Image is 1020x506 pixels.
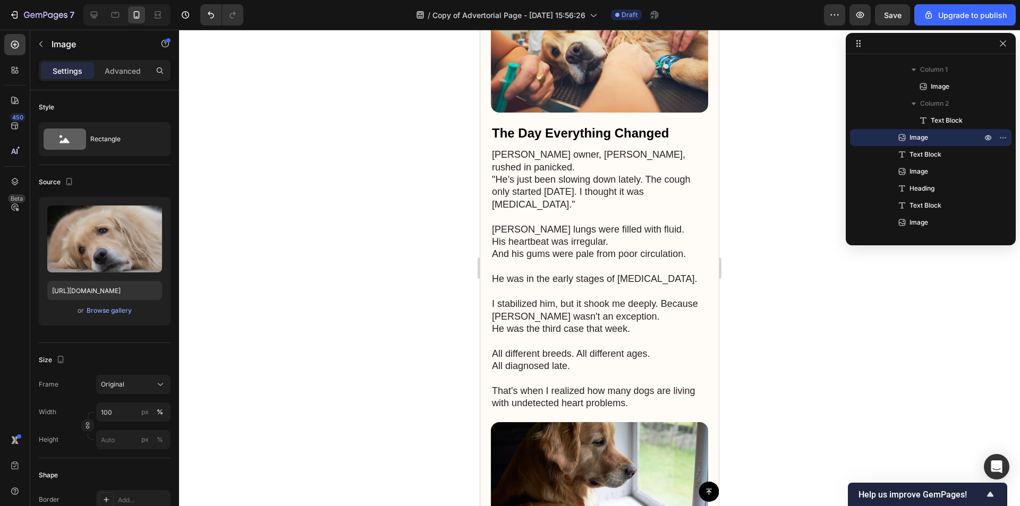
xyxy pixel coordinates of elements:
span: Save [884,11,902,20]
div: Add... [118,495,168,505]
p: Advanced [105,65,141,76]
p: All different breeds. All different ages. All diagnosed late. [12,318,227,343]
p: [PERSON_NAME] lungs were filled with fluid. His heartbeat was irregular. And his gums were pale f... [12,181,227,231]
div: Undo/Redo [200,4,243,25]
p: [PERSON_NAME] owner, [PERSON_NAME], rushed in panicked. "He’s just been slowing down lately. The ... [12,119,227,181]
div: Shape [39,470,58,480]
span: / [428,10,430,21]
span: Image [931,81,949,92]
p: Image [52,38,142,50]
span: Column 2 [920,98,949,109]
div: px [141,435,149,444]
button: Save [875,4,910,25]
span: Copy of Advertorial Page - [DATE] 15:56:26 [432,10,585,21]
p: I stabilized him, but it shook me deeply. Because [PERSON_NAME] wasn't an exception. He was the t... [12,256,227,306]
iframe: Design area [480,30,719,506]
p: That's when I realized how many dogs are living with undetected heart problems. [12,343,227,380]
span: Image [909,132,928,143]
img: preview-image [47,205,162,272]
button: % [139,406,151,418]
label: Width [39,407,56,417]
span: Text Block [909,149,941,160]
div: Upgrade to publish [923,10,1007,21]
span: Heading [909,183,934,194]
button: 7 [4,4,79,25]
button: % [139,433,151,446]
button: Original [96,375,171,394]
div: Style [39,102,54,112]
div: Source [39,175,75,190]
div: % [157,435,163,444]
button: Upgrade to publish [914,4,1016,25]
div: Open Intercom Messenger [984,454,1009,479]
span: Text Block [909,200,941,211]
p: He was in the early stages of [MEDICAL_DATA]. [12,231,227,256]
div: Size [39,353,67,367]
span: Original [101,380,124,389]
div: Rectangle [90,127,155,151]
div: Border [39,495,59,504]
button: Show survey - Help us improve GemPages! [858,488,997,501]
span: or [78,304,84,317]
p: Settings [53,65,82,76]
label: Height [39,435,58,444]
h3: The Day Everything Changed [11,94,228,113]
div: % [157,407,163,417]
span: Draft [622,10,637,20]
span: Help us improve GemPages! [858,490,984,500]
button: Browse gallery [86,305,132,316]
span: Image [909,166,928,177]
button: px [154,406,166,418]
div: 450 [10,113,25,122]
div: px [141,407,149,417]
div: Beta [8,194,25,203]
input: https://example.com/image.jpg [47,281,162,300]
div: Browse gallery [87,306,132,315]
button: px [154,433,166,446]
input: px% [96,402,171,422]
span: Column 1 [920,64,948,75]
span: Image [909,217,928,228]
label: Frame [39,380,58,389]
span: Text Block [931,115,963,126]
p: 7 [70,8,74,21]
input: px% [96,430,171,449]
